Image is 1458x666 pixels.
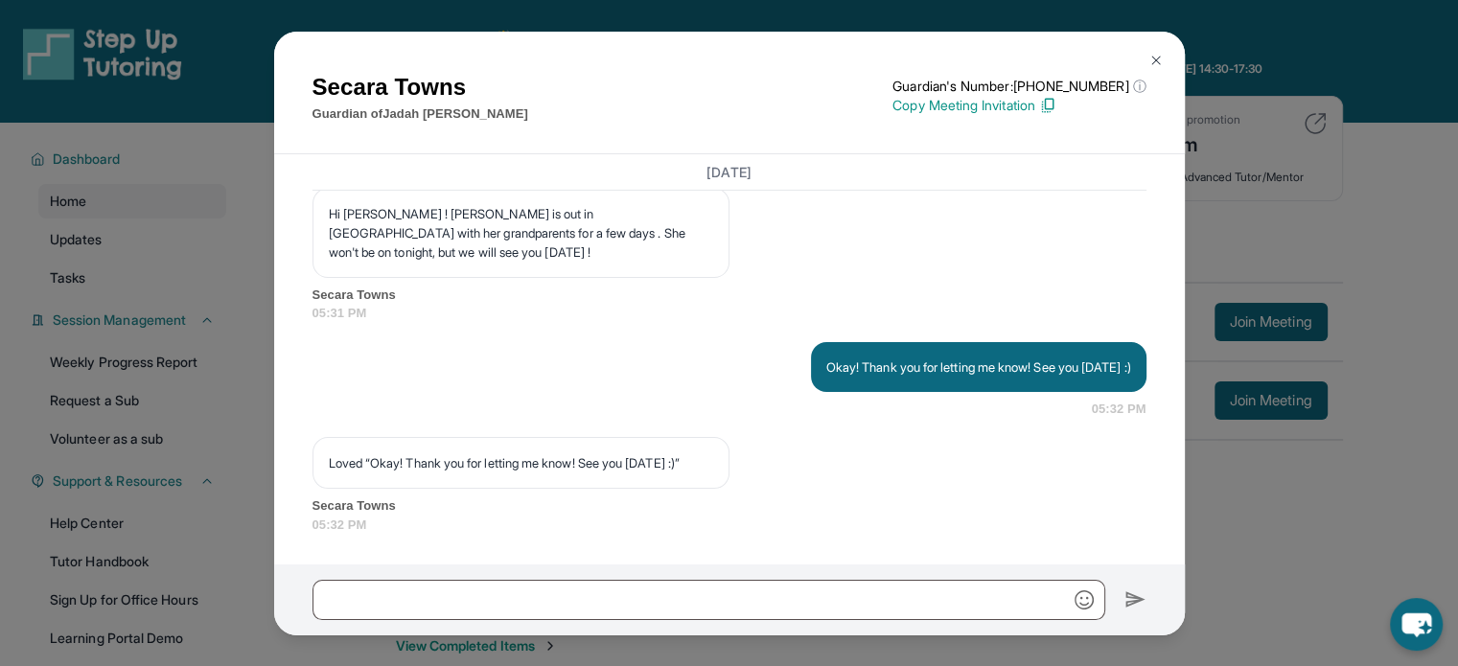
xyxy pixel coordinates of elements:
p: Guardian of Jadah [PERSON_NAME] [312,104,528,124]
span: 05:32 PM [312,516,1146,535]
img: Emoji [1075,590,1094,609]
img: Copy Icon [1039,97,1056,114]
p: Guardian's Number: [PHONE_NUMBER] [892,77,1146,96]
span: Secara Towns [312,286,1146,305]
h1: Secara Towns [312,70,528,104]
span: 05:32 PM [1092,400,1146,419]
span: ⓘ [1132,77,1146,96]
h3: [DATE] [312,162,1146,181]
p: Hi [PERSON_NAME] ! [PERSON_NAME] is out in [GEOGRAPHIC_DATA] with her grandparents for a few days... [329,204,713,262]
span: 05:31 PM [312,304,1146,323]
img: Send icon [1124,588,1146,611]
img: Close Icon [1148,53,1164,68]
span: Secara Towns [312,496,1146,516]
p: Okay! Thank you for letting me know! See you [DATE] :) [826,357,1131,377]
button: chat-button [1390,598,1443,651]
p: Loved “Okay! Thank you for letting me know! See you [DATE] :)” [329,453,713,472]
p: Copy Meeting Invitation [892,96,1146,115]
